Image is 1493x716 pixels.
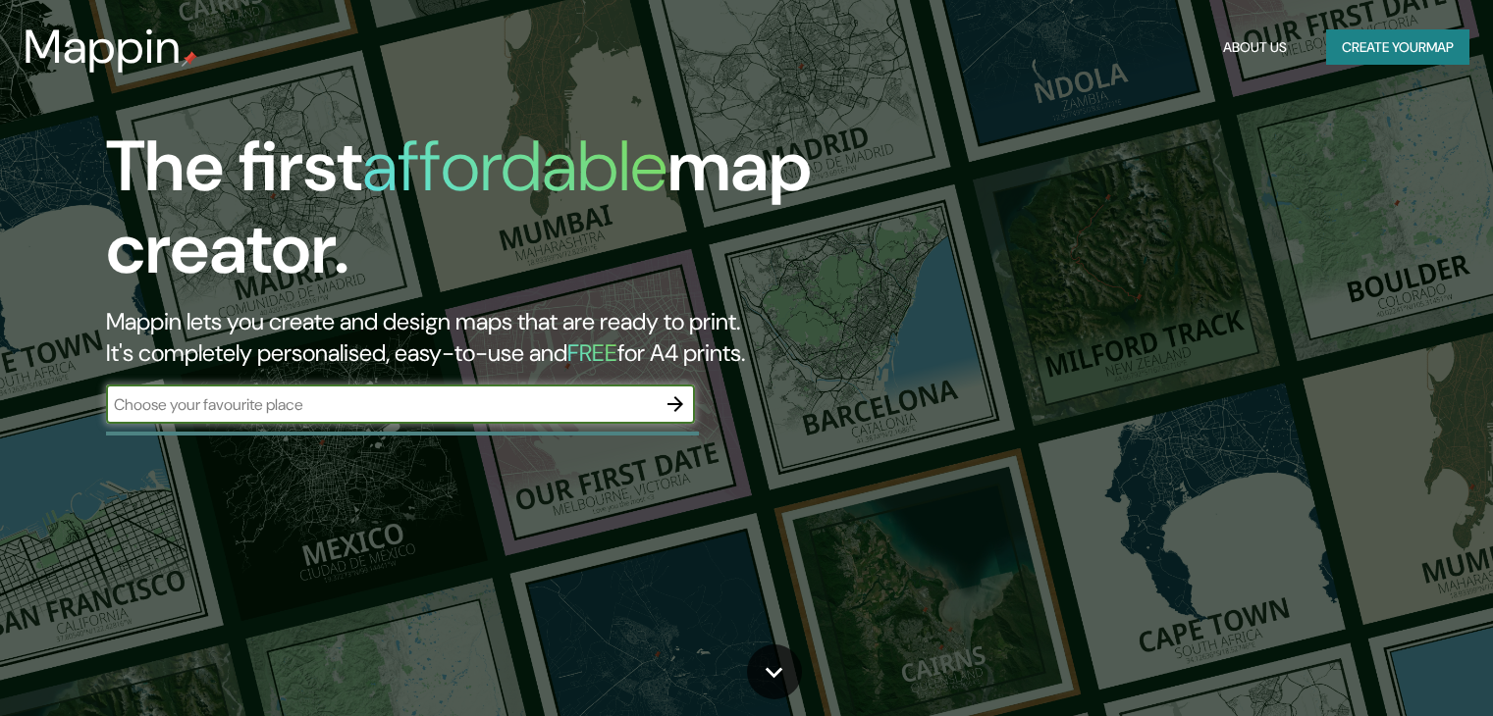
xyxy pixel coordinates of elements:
button: Create yourmap [1326,29,1469,66]
button: About Us [1215,29,1295,66]
h3: Mappin [24,20,182,75]
h1: The first map creator. [106,126,853,306]
h2: Mappin lets you create and design maps that are ready to print. It's completely personalised, eas... [106,306,853,369]
input: Choose your favourite place [106,393,656,416]
img: mappin-pin [182,51,197,67]
h1: affordable [362,121,667,212]
h5: FREE [567,337,617,368]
